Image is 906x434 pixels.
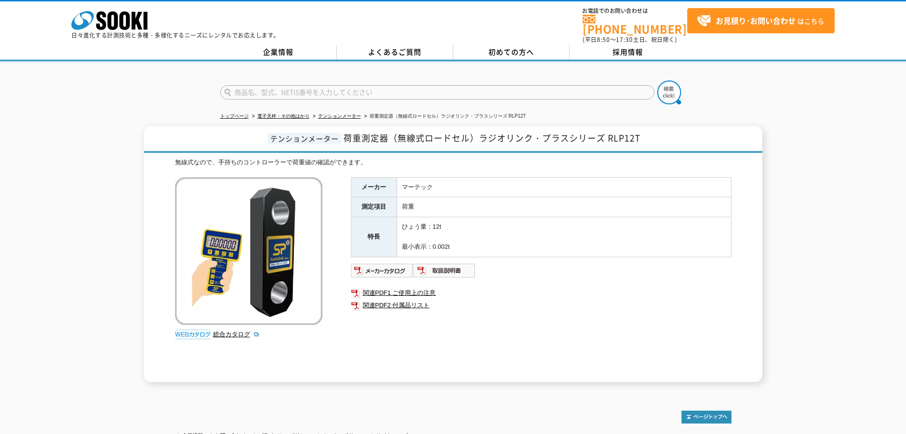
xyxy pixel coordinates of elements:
th: 測定項目 [351,197,397,217]
span: はこちら [697,14,824,28]
a: よくあるご質問 [337,45,453,60]
img: トップページへ [682,411,731,424]
a: 関連PDF2 付属品リスト [351,299,731,312]
span: テンションメーター [268,133,341,144]
span: 17:30 [616,35,633,44]
a: 関連PDF1 ご使用上の注意 [351,287,731,299]
td: 荷重 [397,197,731,217]
a: お見積り･お問い合わせはこちら [687,8,835,33]
a: トップページ [220,113,249,119]
th: メーカー [351,177,397,197]
td: ひょう量：12t 最小表示：0.002t [397,217,731,257]
img: btn_search.png [657,81,681,104]
a: 取扱説明書 [413,269,476,276]
a: 電子天秤・その他はかり [257,113,310,119]
img: メーカーカタログ [351,263,413,278]
span: 荷重測定器（無線式ロードセル）ラジオリンク・プラスシリーズ RLP12T [343,131,641,144]
a: メーカーカタログ [351,269,413,276]
img: 荷重測定器（無線式ロードセル）ラジオリンク・プラスシリーズ RLP12T [175,177,322,325]
a: テンションメーター [318,113,361,119]
p: 日々進化する計測技術と多種・多様化するニーズにレンタルでお応えします。 [71,32,280,38]
a: 総合カタログ [213,331,260,338]
img: webカタログ [175,330,211,339]
a: 採用情報 [570,45,686,60]
input: 商品名、型式、NETIS番号を入力してください [220,85,654,100]
span: (平日 ～ 土日、祝日除く) [583,35,677,44]
td: マーテック [397,177,731,197]
img: 取扱説明書 [413,263,476,278]
span: 8:50 [597,35,610,44]
a: 企業情報 [220,45,337,60]
a: [PHONE_NUMBER] [583,15,687,34]
a: 初めての方へ [453,45,570,60]
div: 無線式なので、手持ちのコントローラーで荷重値の確認ができます。 [175,158,731,168]
li: 荷重測定器（無線式ロードセル）ラジオリンク・プラスシリーズ RLP12T [362,111,526,121]
strong: お見積り･お問い合わせ [716,15,796,26]
span: お電話でのお問い合わせは [583,8,687,14]
span: 初めての方へ [488,47,534,57]
th: 特長 [351,217,397,257]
